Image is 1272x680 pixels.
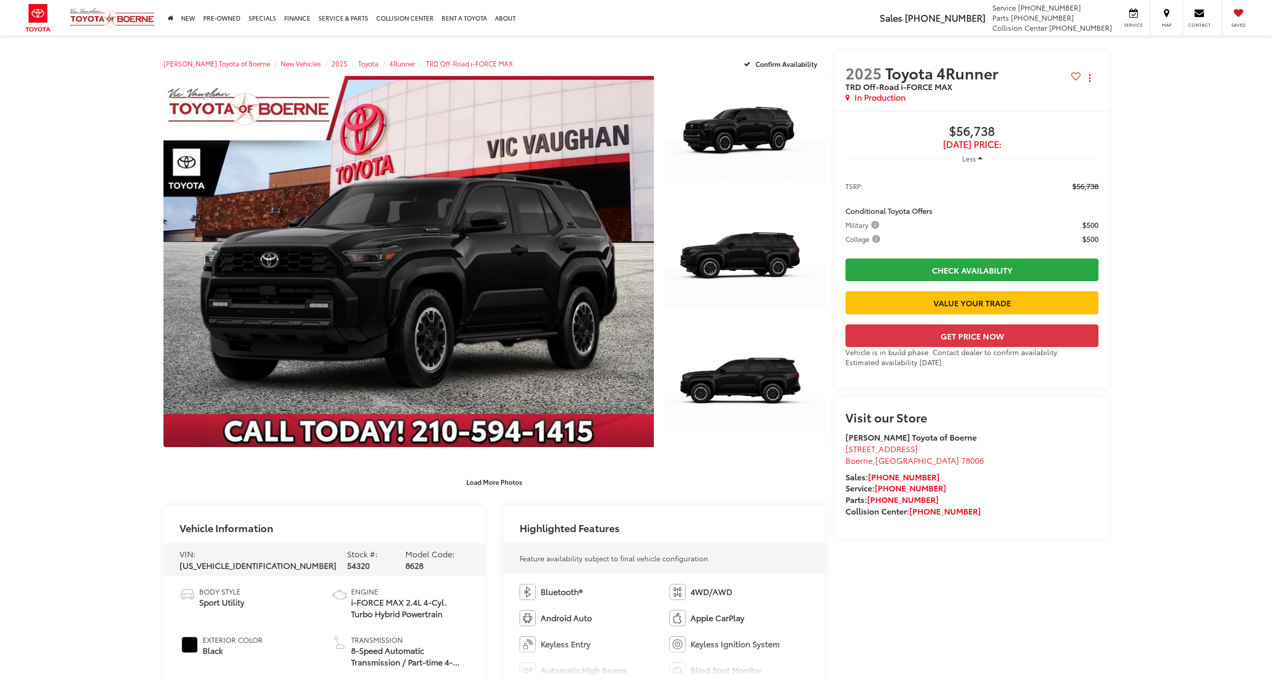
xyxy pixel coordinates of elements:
[691,586,732,598] span: 4WD/AWD
[867,493,939,505] a: [PHONE_NUMBER]
[520,522,620,533] h2: Highlighted Features
[180,559,336,571] span: [US_VEHICLE_IDENTIFICATION_NUMBER]
[331,59,348,68] a: 2025
[1082,234,1098,244] span: $500
[459,473,529,490] button: Load More Photos
[905,11,985,24] span: [PHONE_NUMBER]
[1072,181,1098,191] span: $56,738
[845,62,882,83] span: 2025
[845,234,884,244] button: College
[1227,22,1249,28] span: Saved
[182,637,198,653] span: #000000
[845,482,946,493] strong: Service:
[1049,23,1112,33] span: [PHONE_NUMBER]
[957,149,987,167] button: Less
[845,443,984,466] a: [STREET_ADDRESS] Boerne,[GEOGRAPHIC_DATA] 78006
[875,454,959,466] span: [GEOGRAPHIC_DATA]
[845,493,939,505] strong: Parts:
[389,59,415,68] a: 4Runner
[520,584,536,600] img: Bluetooth®
[199,586,244,597] span: Body Style
[665,76,825,196] a: Expand Photo 1
[347,559,370,571] span: 54320
[203,645,263,656] span: Black
[1188,22,1211,28] span: Contact
[663,326,827,449] img: 2025 Toyota 4Runner TRD Off-Road i-FORCE MAX
[845,291,1099,314] a: Value Your Trade
[845,443,918,454] span: [STREET_ADDRESS]
[405,548,455,559] span: Model Code:
[845,234,882,244] span: College
[180,522,273,533] h2: Vehicle Information
[520,610,536,626] img: Android Auto
[845,206,932,216] span: Conditional Toyota Offers
[1081,69,1098,87] button: Actions
[992,3,1016,13] span: Service
[962,154,976,163] span: Less
[961,454,984,466] span: 78006
[663,74,827,197] img: 2025 Toyota 4Runner TRD Off-Road i-FORCE MAX
[351,645,469,668] span: 8-Speed Automatic Transmission / Part-time 4-Wheel Drive
[845,124,1099,139] span: $56,738
[665,327,825,448] a: Expand Photo 3
[909,505,981,517] a: [PHONE_NUMBER]
[358,59,379,68] a: Toyota
[1155,22,1177,28] span: Map
[351,586,469,597] span: Engine
[868,471,940,482] a: [PHONE_NUMBER]
[520,636,536,652] img: Keyless Entry
[755,59,817,68] span: Confirm Availability
[845,505,981,517] strong: Collision Center:
[880,11,902,24] span: Sales
[845,454,984,466] span: ,
[541,612,592,624] span: Android Auto
[845,139,1099,149] span: [DATE] Price:
[1018,3,1081,13] span: [PHONE_NUMBER]
[885,62,1002,83] span: Toyota 4Runner
[426,59,513,68] a: TRD Off-Road i-FORCE MAX
[351,597,469,620] span: i-FORCE MAX 2.4L 4-Cyl. Turbo Hybrid Powertrain
[992,13,1009,23] span: Parts
[845,181,863,191] span: TSRP:
[845,347,1099,367] div: Vehicle is in build phase. Contact dealer to confirm availability. Estimated availability [DATE]
[1011,13,1074,23] span: [PHONE_NUMBER]
[158,74,659,449] img: 2025 Toyota 4Runner TRD Off-Road i-FORCE MAX
[281,59,321,68] a: New Vehicles
[845,324,1099,347] button: Get Price Now
[845,471,940,482] strong: Sales:
[992,23,1047,33] span: Collision Center
[163,76,654,447] a: Expand Photo 0
[199,597,244,608] span: Sport Utility
[1082,220,1098,230] span: $500
[669,610,686,626] img: Apple CarPlay
[845,220,883,230] button: Military
[203,635,263,645] span: Exterior Color
[845,220,881,230] span: Military
[520,553,710,563] span: Feature availability subject to final vehicle configuration.
[875,482,946,493] a: [PHONE_NUMBER]
[845,431,977,443] strong: [PERSON_NAME] Toyota of Boerne
[663,200,827,323] img: 2025 Toyota 4Runner TRD Off-Road i-FORCE MAX
[163,59,270,68] a: [PERSON_NAME] Toyota of Boerne
[845,80,953,92] span: TRD Off-Road i-FORCE MAX
[1089,74,1090,82] span: dropdown dots
[845,259,1099,281] a: Check Availability
[738,55,825,72] button: Confirm Availability
[691,612,744,624] span: Apple CarPlay
[69,8,155,28] img: Vic Vaughan Toyota of Boerne
[347,548,378,559] span: Stock #:
[541,586,582,598] span: Bluetooth®
[351,635,469,645] span: Transmission
[669,636,686,652] img: Keyless Ignition System
[669,584,686,600] img: 4WD/AWD
[665,202,825,322] a: Expand Photo 2
[845,410,1099,423] h2: Visit our Store
[405,559,423,571] span: 8628
[180,548,196,559] span: VIN:
[855,92,906,103] span: In Production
